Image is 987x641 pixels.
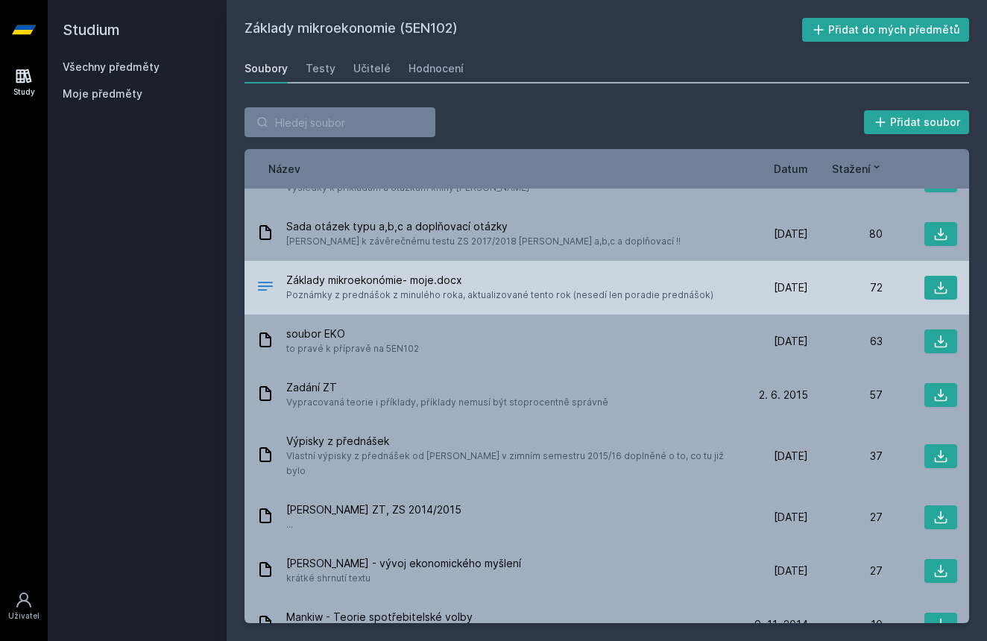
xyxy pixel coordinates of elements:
[808,617,883,632] div: 10
[286,326,419,341] span: soubor EKO
[759,388,808,402] span: 2. 6. 2015
[245,107,435,137] input: Hledej soubor
[808,334,883,349] div: 63
[774,510,808,525] span: [DATE]
[409,61,464,76] div: Hodnocení
[286,273,713,288] span: Základy mikroekonómie- moje.docx
[286,219,681,234] span: Sada otázek typu a,b,c a doplňovací otázky
[286,288,713,303] span: Poznámky z prednášok z minulého roka, aktualizované tento rok (nesedí len poradie prednášok)
[353,61,391,76] div: Učitelé
[286,380,608,395] span: Zadání ZT
[774,227,808,241] span: [DATE]
[286,234,681,249] span: [PERSON_NAME] k závěrečnému testu ZS 2017/2018 [PERSON_NAME] a,b,c a doplňovací !!
[774,280,808,295] span: [DATE]
[808,563,883,578] div: 27
[286,434,728,449] span: Výpisky z přednášek
[8,610,40,622] div: Uživatel
[256,277,274,299] div: DOCX
[3,60,45,105] a: Study
[286,341,419,356] span: to pravé k přípravě na 5EN102
[754,617,808,632] span: 9. 11. 2014
[353,54,391,83] a: Učitelé
[832,161,871,177] span: Stažení
[808,449,883,464] div: 37
[409,54,464,83] a: Hodnocení
[286,517,461,532] span: ...
[286,395,608,410] span: Vypracovaná teorie i příklady, příklady nemusí být stoprocentně správně
[774,334,808,349] span: [DATE]
[774,449,808,464] span: [DATE]
[3,584,45,629] a: Uživatel
[286,449,728,479] span: Vlastní výpisky z přednášek od [PERSON_NAME] v zimním semestru 2015/16 doplněné o to, co tu již bylo
[63,60,160,73] a: Všechny předměty
[832,161,883,177] button: Stažení
[808,280,883,295] div: 72
[802,18,970,42] button: Přidat do mých předmětů
[286,502,461,517] span: [PERSON_NAME] ZT, ZS 2014/2015
[306,61,335,76] div: Testy
[808,510,883,525] div: 27
[245,61,288,76] div: Soubory
[774,161,808,177] button: Datum
[245,54,288,83] a: Soubory
[808,227,883,241] div: 80
[245,18,802,42] h2: Základy mikroekonomie (5EN102)
[13,86,35,98] div: Study
[306,54,335,83] a: Testy
[286,556,521,571] span: [PERSON_NAME] - vývoj ekonomického myšlení
[268,161,300,177] button: Název
[286,610,473,625] span: Mankiw - Teorie spotřebitelské volby
[774,563,808,578] span: [DATE]
[808,388,883,402] div: 57
[286,571,521,586] span: krátké shrnutí textu
[63,86,142,101] span: Moje předměty
[864,110,970,134] button: Přidat soubor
